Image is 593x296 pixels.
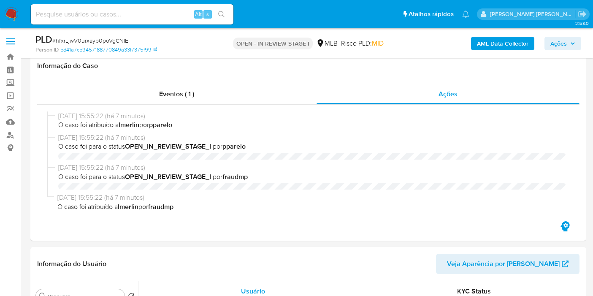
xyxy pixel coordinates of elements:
[60,46,157,54] a: bd41a7cb9457188770849a33f7375f99
[550,37,567,50] span: Ações
[457,286,491,296] span: KYC Status
[149,120,172,130] b: pparelo
[206,10,209,18] span: s
[316,39,338,48] div: MLB
[125,172,211,182] b: OPEN_IN_REVIEW_STAGE_I
[409,10,454,19] span: Atalhos rápidos
[222,172,248,182] b: fraudmp
[58,163,566,172] span: [DATE] 15:55:22 (há 7 minutos)
[477,37,528,50] b: AML Data Collector
[195,10,202,18] span: Alt
[213,8,230,20] button: search-icon
[462,11,469,18] a: Notificações
[37,62,579,70] h1: Informação do Caso
[119,120,139,130] b: lmerlin
[58,142,566,151] span: O caso foi para o status por
[490,10,575,18] p: leticia.merlin@mercadolivre.com
[341,39,384,48] span: Risco PLD:
[31,9,233,20] input: Pesquise usuários ou casos...
[58,133,566,142] span: [DATE] 15:55:22 (há 7 minutos)
[544,37,581,50] button: Ações
[57,193,566,202] span: [DATE] 15:55:22 (há 7 minutos)
[436,254,579,274] button: Veja Aparência por [PERSON_NAME]
[578,10,587,19] a: Sair
[52,36,128,45] span: # hfxrLjwV0urxayp0poVgCNIE
[439,89,458,99] span: Ações
[471,37,534,50] button: AML Data Collector
[58,111,566,121] span: [DATE] 15:55:22 (há 7 minutos)
[35,33,52,46] b: PLD
[148,202,173,212] b: fraudmp
[35,46,59,54] b: Person ID
[372,38,384,48] span: MID
[241,286,265,296] span: Usuário
[118,202,138,212] b: lmerlin
[222,141,246,151] b: pparelo
[57,202,566,212] span: O caso foi atribuído a por
[233,38,313,49] p: OPEN - IN REVIEW STAGE I
[37,260,106,268] h1: Informação do Usuário
[58,120,566,130] span: O caso foi atribuído a por
[58,172,566,182] span: O caso foi para o status por
[159,89,194,99] span: Eventos ( 1 )
[125,141,211,151] b: OPEN_IN_REVIEW_STAGE_I
[447,254,560,274] span: Veja Aparência por [PERSON_NAME]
